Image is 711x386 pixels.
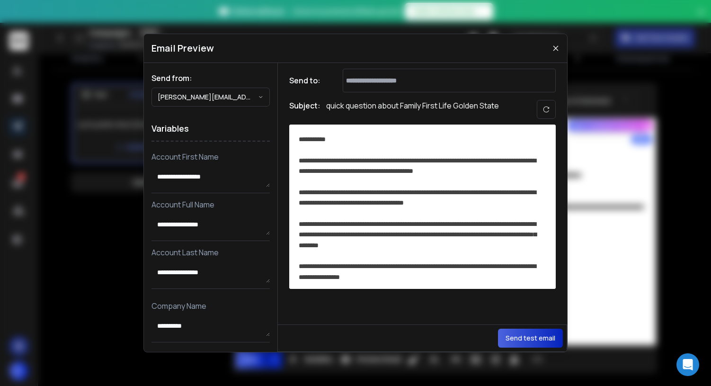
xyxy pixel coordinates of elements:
[151,247,270,258] p: Account Last Name
[289,75,327,86] h1: Send to:
[498,329,563,348] button: Send test email
[158,92,258,102] p: [PERSON_NAME][EMAIL_ADDRESS][DOMAIN_NAME]
[151,42,214,55] h1: Email Preview
[151,116,270,142] h1: Variables
[151,151,270,162] p: Account First Name
[676,353,699,376] div: Open Intercom Messenger
[289,100,320,119] h1: Subject:
[326,100,499,119] p: quick question about Family First Life Golden State
[151,199,270,210] p: Account Full Name
[151,72,270,84] h1: Send from:
[151,300,270,312] p: Company Name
